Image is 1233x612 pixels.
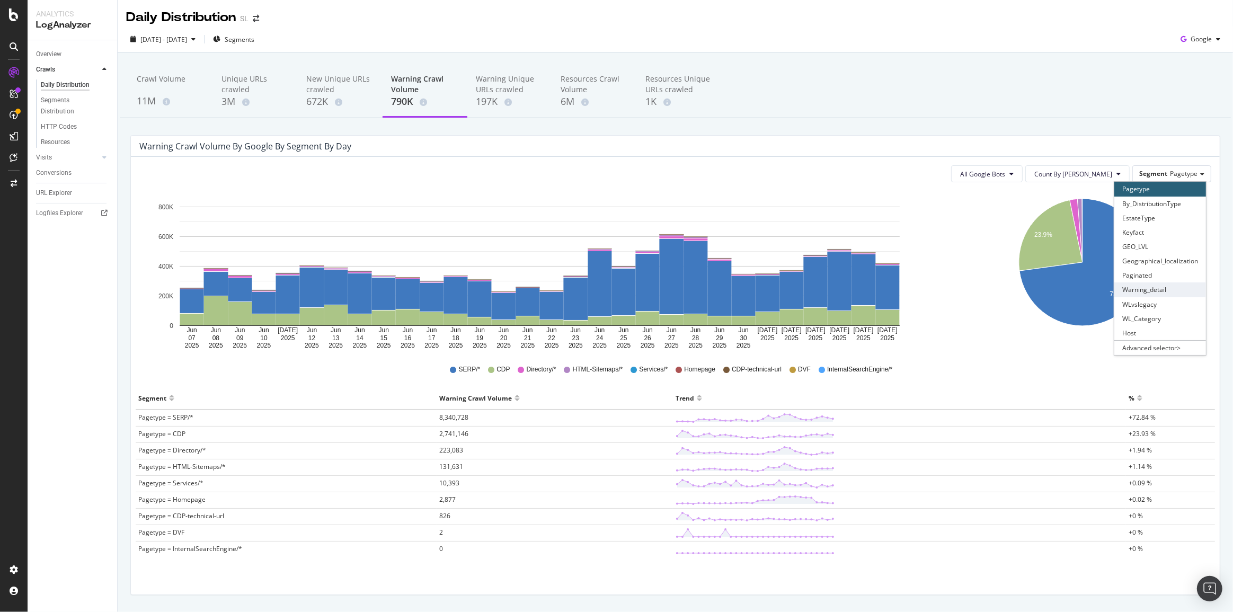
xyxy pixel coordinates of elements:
text: 10 [260,334,268,342]
text: Jun [667,327,677,334]
span: 10,393 [439,478,459,487]
div: Paginated [1114,268,1206,282]
button: [DATE] - [DATE] [126,31,200,48]
div: Segments Distribution [41,95,100,117]
div: Open Intercom Messenger [1197,576,1222,601]
text: 2025 [377,342,391,349]
div: URL Explorer [36,188,72,199]
span: +0.02 % [1129,495,1152,504]
div: Resources [41,137,70,148]
text: Jun [522,327,533,334]
text: 2025 [305,342,319,349]
text: 2025 [809,334,823,342]
text: 22 [548,334,555,342]
div: Warning Unique URLs crawled [476,74,544,95]
text: 30 [740,334,748,342]
span: [DATE] - [DATE] [140,35,187,44]
span: All Google Bots [960,170,1005,179]
text: 2025 [185,342,199,349]
div: Crawl Volume [137,74,205,94]
span: CDP-technical-url [732,365,782,374]
text: 12 [308,334,316,342]
div: Daily Distribution [126,8,236,26]
div: Unique URLs crawled [221,74,289,95]
div: HTTP Codes [41,121,77,132]
span: +0 % [1129,528,1143,537]
div: Advanced selector > [1114,340,1206,355]
div: 1K [645,95,713,109]
text: Jun [690,327,700,334]
div: 197K [476,95,544,109]
text: Jun [235,327,245,334]
text: Jun [499,327,509,334]
div: A chart. [139,191,939,350]
div: Visits [36,152,52,163]
text: Jun [187,327,197,334]
span: Segment [1139,169,1167,178]
span: 2 [439,528,443,537]
span: +1.94 % [1129,446,1152,455]
text: 09 [236,334,244,342]
a: Logfiles Explorer [36,208,110,219]
span: Directory/* [527,365,556,374]
button: Count By [PERSON_NAME] [1025,165,1130,182]
text: 2025 [784,334,799,342]
a: Crawls [36,64,99,75]
text: 2025 [496,342,511,349]
text: Jun [379,327,389,334]
text: 15 [380,334,388,342]
text: Jun [403,327,413,334]
text: 2025 [832,334,847,342]
text: 200K [158,292,173,300]
div: Logfiles Explorer [36,208,83,219]
text: 13 [332,334,340,342]
text: Jun [618,327,628,334]
text: 400K [158,263,173,270]
div: Warning Crawl Volume by google by Segment by Day [139,141,351,152]
text: 16 [404,334,412,342]
a: HTTP Codes [41,121,110,132]
span: Pagetype = CDP [138,429,185,438]
text: 20 [500,334,508,342]
text: 2025 [353,342,367,349]
a: Daily Distribution [41,79,110,91]
span: +0.09 % [1129,478,1152,487]
span: CDP [496,365,510,374]
text: 2025 [449,342,463,349]
text: Jun [211,327,221,334]
div: Conversions [36,167,72,179]
div: WL_Category [1114,312,1206,326]
div: Trend [676,389,694,406]
span: SERP/* [459,365,481,374]
div: 6M [561,95,628,109]
text: 24 [596,334,604,342]
div: Warning Crawl Volume [391,74,459,95]
span: 826 [439,511,450,520]
button: Segments [209,31,259,48]
text: 2025 [713,342,727,349]
text: 2025 [209,342,223,349]
span: Count By Day [1034,170,1112,179]
svg: A chart. [955,191,1210,350]
text: 14 [356,334,363,342]
a: Visits [36,152,99,163]
text: 2025 [641,342,655,349]
span: +0 % [1129,511,1143,520]
text: 2025 [521,342,535,349]
a: Segments Distribution [41,95,110,117]
text: Jun [643,327,653,334]
span: Pagetype [1170,169,1197,178]
div: New Unique URLs crawled [306,74,374,95]
text: 2025 [881,334,895,342]
div: Crawls [36,64,55,75]
div: % [1129,389,1134,406]
text: Jun [714,327,724,334]
div: Host [1114,326,1206,340]
text: Jun [450,327,460,334]
div: LogAnalyzer [36,19,109,31]
text: 19 [476,334,484,342]
span: Pagetype = DVF [138,528,184,537]
text: [DATE] [829,327,849,334]
div: Resources Unique URLs crawled [645,74,713,95]
span: Pagetype = Directory/* [138,446,206,455]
